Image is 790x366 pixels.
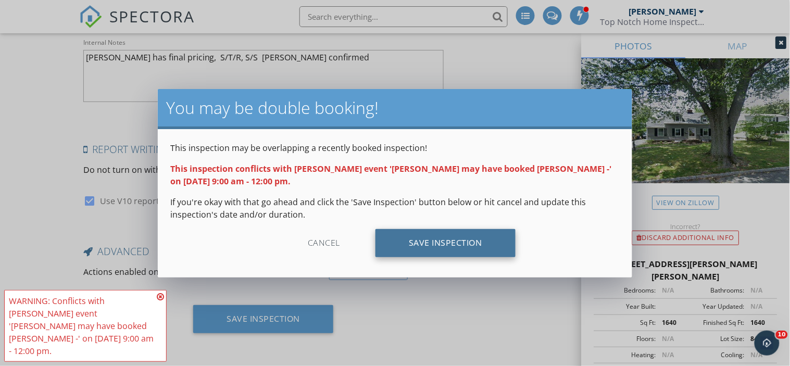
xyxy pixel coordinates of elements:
div: Save Inspection [375,229,516,257]
p: If you're okay with that go ahead and click the 'Save Inspection' button below or hit cancel and ... [170,196,619,221]
p: This inspection may be overlapping a recently booked inspection! [170,142,619,154]
span: 10 [776,331,788,339]
div: WARNING: Conflicts with [PERSON_NAME] event '[PERSON_NAME] may have booked [PERSON_NAME] -' on [D... [9,295,154,357]
div: Cancel [274,229,373,257]
h2: You may be double booking! [166,97,623,118]
strong: This inspection conflicts with [PERSON_NAME] event '[PERSON_NAME] may have booked [PERSON_NAME] -... [170,163,611,187]
iframe: Intercom live chat [755,331,780,356]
